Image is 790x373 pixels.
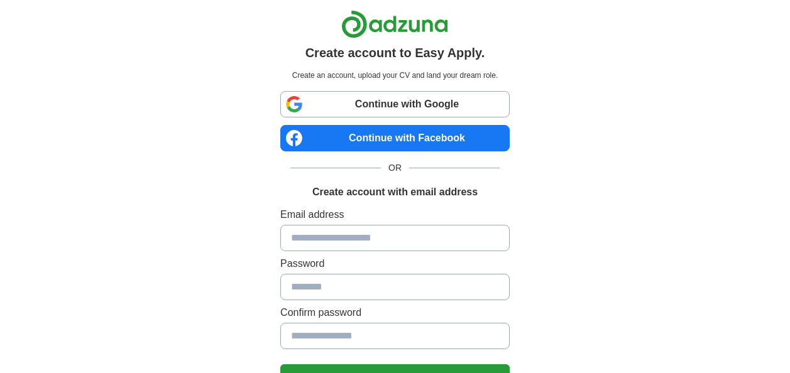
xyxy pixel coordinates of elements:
img: Adzuna logo [341,10,448,38]
span: OR [381,161,409,175]
a: Continue with Facebook [280,125,510,151]
label: Password [280,256,510,271]
h1: Create account to Easy Apply. [305,43,485,62]
p: Create an account, upload your CV and land your dream role. [283,70,507,81]
h1: Create account with email address [312,185,478,200]
a: Continue with Google [280,91,510,117]
label: Confirm password [280,305,510,320]
label: Email address [280,207,510,222]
